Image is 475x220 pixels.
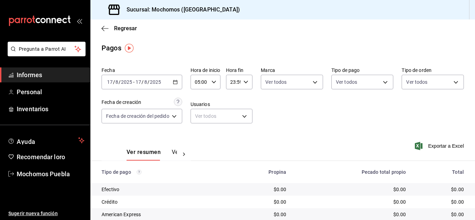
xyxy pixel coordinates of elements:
[135,79,142,85] input: --
[102,25,137,32] button: Regresar
[133,79,135,85] font: -
[102,67,115,73] font: Fecha
[274,199,287,205] font: $0.00
[115,79,119,85] input: --
[121,79,132,85] input: ----
[102,187,119,192] font: Efectivo
[17,105,48,113] font: Inventarios
[17,170,70,178] font: Mochomos Puebla
[102,169,131,175] font: Tipo de pago
[102,199,118,205] font: Crédito
[172,149,198,155] font: Ver pagos
[428,143,464,149] font: Exportar a Excel
[261,67,275,73] font: Marca
[274,212,287,217] font: $0.00
[274,187,287,192] font: $0.00
[17,153,65,161] font: Recomendar loro
[5,50,86,58] a: Pregunta a Parrot AI
[19,46,66,52] font: Pregunta a Parrot AI
[102,212,141,217] font: American Express
[416,142,464,150] button: Exportar a Excel
[17,71,42,79] font: Informes
[102,99,141,105] font: Fecha de creación
[8,211,58,216] font: Sugerir nueva función
[114,25,137,32] font: Regresar
[106,113,169,119] font: Fecha de creación del pedido
[17,88,42,96] font: Personal
[17,138,35,145] font: Ayuda
[137,170,142,174] svg: Los pagos realizados con Pay y otras terminales son montos brutos.
[393,212,406,217] font: $0.00
[393,199,406,205] font: $0.00
[362,169,406,175] font: Pecado total propio
[127,148,177,161] div: pestañas de navegación
[113,79,115,85] font: /
[406,79,427,85] font: Ver todos
[144,79,147,85] input: --
[265,79,287,85] font: Ver todos
[393,187,406,192] font: $0.00
[8,42,86,56] button: Pregunta a Parrot AI
[336,79,357,85] font: Ver todos
[331,67,360,73] font: Tipo de pago
[125,44,134,52] img: Marcador de información sobre herramientas
[226,67,244,73] font: Hora fin
[77,18,82,24] button: abrir_cajón_menú
[127,6,240,13] font: Sucursal: Mochomos ([GEOGRAPHIC_DATA])
[452,169,464,175] font: Total
[127,149,161,155] font: Ver resumen
[195,113,216,119] font: Ver todos
[107,79,113,85] input: --
[268,169,286,175] font: Propina
[119,79,121,85] font: /
[451,187,464,192] font: $0.00
[451,199,464,205] font: $0.00
[191,101,210,107] font: Usuarios
[102,44,121,52] font: Pagos
[142,79,144,85] font: /
[451,212,464,217] font: $0.00
[402,67,432,73] font: Tipo de orden
[191,67,220,73] font: Hora de inicio
[150,79,161,85] input: ----
[147,79,150,85] font: /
